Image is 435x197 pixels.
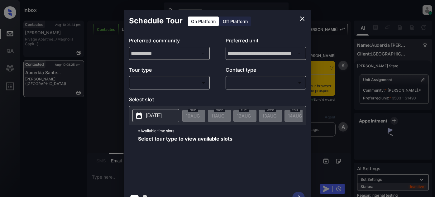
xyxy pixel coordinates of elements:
div: Off Platform [220,17,251,26]
p: Preferred unit [226,37,306,47]
p: [DATE] [146,112,162,119]
button: [DATE] [132,109,179,122]
h2: Schedule Tour [124,10,188,32]
button: close [296,12,308,25]
p: *Available time slots [138,125,306,136]
div: On Platform [188,17,219,26]
span: Select tour type to view available slots [138,136,232,186]
p: Tour type [129,66,210,76]
p: Contact type [226,66,306,76]
p: Select slot [129,96,306,106]
p: Preferred community [129,37,210,47]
